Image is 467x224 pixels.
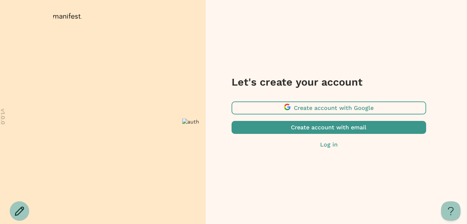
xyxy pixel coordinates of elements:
[182,119,199,125] img: auth
[441,201,461,221] iframe: Help Scout Beacon - Open
[232,121,426,134] button: Create account with email
[232,76,426,88] h3: Let's create your account
[232,101,426,114] button: Create account with Google
[232,140,426,149] button: Log in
